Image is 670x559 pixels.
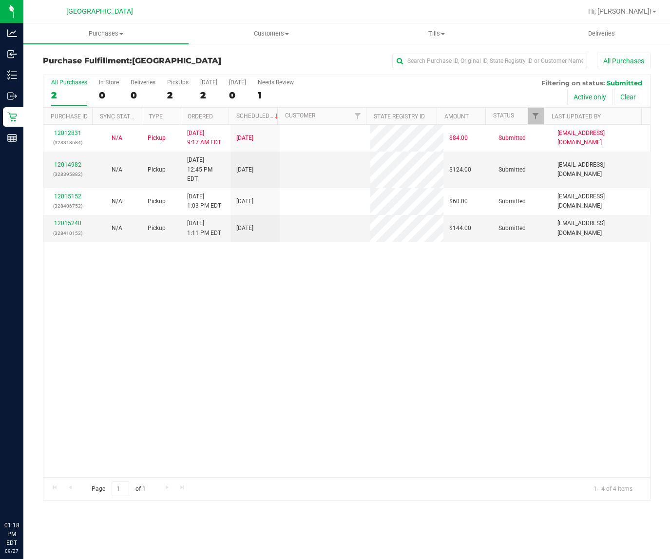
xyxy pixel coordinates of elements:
[54,130,81,136] a: 12012831
[449,224,471,233] span: $144.00
[112,482,129,497] input: 1
[4,521,19,547] p: 01:18 PM EDT
[236,134,253,143] span: [DATE]
[350,108,366,124] a: Filter
[148,165,166,174] span: Pickup
[112,135,122,141] span: Not Applicable
[43,57,246,65] h3: Purchase Fulfillment:
[575,29,628,38] span: Deliveries
[148,197,166,206] span: Pickup
[557,160,644,179] span: [EMAIL_ADDRESS][DOMAIN_NAME]
[498,224,526,233] span: Submitted
[51,113,88,120] a: Purchase ID
[285,112,315,119] a: Customer
[614,89,642,105] button: Clear
[4,547,19,555] p: 09/27
[49,229,87,238] p: (328410153)
[229,79,246,86] div: [DATE]
[557,192,644,211] span: [EMAIL_ADDRESS][DOMAIN_NAME]
[258,79,294,86] div: Needs Review
[99,90,119,101] div: 0
[83,482,153,497] span: Page of 1
[132,56,221,65] span: [GEOGRAPHIC_DATA]
[498,165,526,174] span: Submitted
[567,89,613,105] button: Active only
[588,7,651,15] span: Hi, [PERSON_NAME]!
[607,79,642,87] span: Submitted
[258,90,294,101] div: 1
[149,113,163,120] a: Type
[187,155,225,184] span: [DATE] 12:45 PM EDT
[354,29,518,38] span: Tills
[54,161,81,168] a: 12014982
[200,90,217,101] div: 2
[51,79,87,86] div: All Purchases
[557,129,644,147] span: [EMAIL_ADDRESS][DOMAIN_NAME]
[229,90,246,101] div: 0
[449,134,468,143] span: $84.00
[374,113,425,120] a: State Registry ID
[131,79,155,86] div: Deliveries
[498,197,526,206] span: Submitted
[23,23,189,44] a: Purchases
[54,193,81,200] a: 12015152
[10,481,39,510] iframe: Resource center
[112,197,122,206] button: N/A
[66,7,133,16] span: [GEOGRAPHIC_DATA]
[449,165,471,174] span: $124.00
[148,224,166,233] span: Pickup
[236,197,253,206] span: [DATE]
[49,170,87,179] p: (328395882)
[7,91,17,101] inline-svg: Outbound
[392,54,587,68] input: Search Purchase ID, Original ID, State Registry ID or Customer Name...
[236,165,253,174] span: [DATE]
[552,113,601,120] a: Last Updated By
[99,79,119,86] div: In Store
[131,90,155,101] div: 0
[148,134,166,143] span: Pickup
[112,198,122,205] span: Not Applicable
[189,29,353,38] span: Customers
[541,79,605,87] span: Filtering on status:
[7,70,17,80] inline-svg: Inventory
[493,112,514,119] a: Status
[498,134,526,143] span: Submitted
[7,28,17,38] inline-svg: Analytics
[444,113,469,120] a: Amount
[187,129,221,147] span: [DATE] 9:17 AM EDT
[112,165,122,174] button: N/A
[167,90,189,101] div: 2
[112,134,122,143] button: N/A
[597,53,651,69] button: All Purchases
[54,220,81,227] a: 12015240
[7,112,17,122] inline-svg: Retail
[187,192,221,211] span: [DATE] 1:03 PM EDT
[354,23,519,44] a: Tills
[188,113,213,120] a: Ordered
[167,79,189,86] div: PickUps
[49,201,87,211] p: (328406752)
[449,197,468,206] span: $60.00
[100,113,137,120] a: Sync Status
[112,166,122,173] span: Not Applicable
[236,113,281,119] a: Scheduled
[528,108,544,124] a: Filter
[112,225,122,231] span: Not Applicable
[7,49,17,59] inline-svg: Inbound
[23,29,189,38] span: Purchases
[557,219,644,237] span: [EMAIL_ADDRESS][DOMAIN_NAME]
[187,219,221,237] span: [DATE] 1:11 PM EDT
[49,138,87,147] p: (328318684)
[7,133,17,143] inline-svg: Reports
[189,23,354,44] a: Customers
[200,79,217,86] div: [DATE]
[236,224,253,233] span: [DATE]
[586,482,640,496] span: 1 - 4 of 4 items
[51,90,87,101] div: 2
[112,224,122,233] button: N/A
